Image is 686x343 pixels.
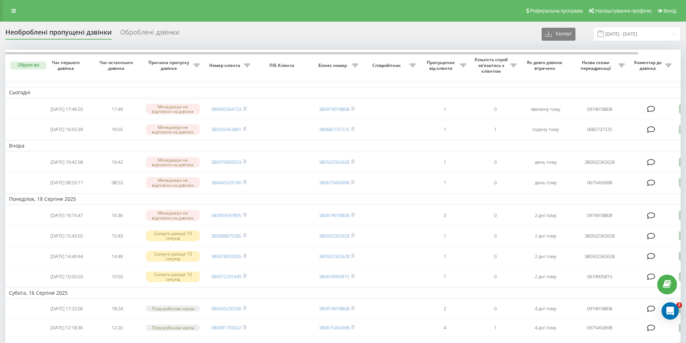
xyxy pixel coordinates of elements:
div: Менеджери не відповіли на дзвінок [146,177,200,188]
div: Необроблені пропущені дзвінки [5,28,112,40]
td: 17:49 [92,100,142,119]
td: 2 дні тому [520,226,571,245]
td: 0 [470,153,520,172]
span: Коментар до дзвінка [632,60,665,71]
td: 4 дні тому [520,300,571,317]
td: 0674905815 [571,267,628,286]
a: 380505453881 [211,126,241,132]
td: 0 [470,247,520,266]
td: 1 [420,267,470,286]
a: 380976808503 [211,159,241,165]
a: 380682737225 [319,126,349,132]
span: Номер клієнта [207,63,244,68]
td: хвилину тому [520,100,571,119]
td: 15:43 [92,226,142,245]
span: Кількість спроб зв'язатись з клієнтом [474,57,510,74]
td: 0 [470,206,520,225]
td: 0 [470,226,520,245]
td: 2 дні тому [520,267,571,286]
td: 0675450698 [571,319,628,337]
td: 2 дні тому [520,206,571,225]
td: [DATE] 12:18:36 [41,319,92,337]
td: 16:55 [92,120,142,139]
span: Назва схеми переадресації [574,60,618,71]
td: 0974918808 [571,300,628,317]
span: Час першого дзвінка [47,60,86,71]
td: 0682737225 [571,120,628,139]
span: Бізнес номер [315,63,352,68]
a: 380993597895 [211,212,241,218]
a: 380443529180 [211,179,241,186]
a: 380960364133 [211,106,241,112]
div: Скинуто раніше 10 секунд [146,271,200,282]
div: Скинуто раніше 10 секунд [146,251,200,262]
td: 0974918808 [571,206,628,225]
span: 2 [676,302,682,308]
a: 380502362628 [319,159,349,165]
a: 380972241649 [211,273,241,280]
td: 1 [420,100,470,119]
td: 0 [470,173,520,192]
td: 1 [420,247,470,266]
td: [DATE] 08:53:17 [41,173,92,192]
span: Як довго дзвінок втрачено [526,60,565,71]
td: [DATE] 17:49:20 [41,100,92,119]
a: 380675450698 [319,179,349,186]
a: 380502362628 [319,233,349,239]
td: 1 [470,120,520,139]
td: день тому [520,173,571,192]
td: 0 [470,267,520,286]
td: [DATE] 10:50:03 [41,267,92,286]
td: 4 дні тому [520,319,571,337]
td: 380502362628 [571,153,628,172]
span: ПІБ Клієнта [260,63,305,68]
td: [DATE] 15:43:55 [41,226,92,245]
span: Налаштування профілю [595,8,651,14]
td: 0 [470,100,520,119]
span: Вихід [664,8,676,14]
a: 380981793032 [211,324,241,331]
td: 2 дні тому [520,247,571,266]
span: Реферальна програма [530,8,583,14]
a: 380988875585 [211,233,241,239]
td: 380502362628 [571,226,628,245]
td: день тому [520,153,571,172]
td: 0 [470,300,520,317]
div: Менеджери не відповіли на дзвінок [146,124,200,135]
td: 1 [420,120,470,139]
div: Менеджери не відповіли на дзвінок [146,157,200,168]
td: 1 [420,173,470,192]
td: [DATE] 16:15:47 [41,206,92,225]
td: 380502362628 [571,247,628,266]
a: 380974918808 [319,212,349,218]
td: 14:49 [92,247,142,266]
td: 1 [470,319,520,337]
td: 4 [420,319,470,337]
td: 12:20 [92,319,142,337]
a: 380974918808 [319,305,349,312]
span: Причина пропуску дзвінка [146,60,193,71]
td: [DATE] 16:55:39 [41,120,92,139]
button: Експорт [542,28,575,41]
div: Менеджери не відповіли на дзвінок [146,210,200,221]
td: [DATE] 19:42:58 [41,153,92,172]
a: 380502362628 [319,253,349,259]
span: Пропущених від клієнта [423,60,460,71]
td: 08:53 [92,173,142,192]
td: 2 [420,300,470,317]
a: 380443230036 [211,305,241,312]
td: 0974918808 [571,100,628,119]
td: 18:24 [92,300,142,317]
a: 380678092005 [211,253,241,259]
div: Оброблені дзвінки [120,28,179,40]
span: Час останнього дзвінка [98,60,136,71]
td: годину тому [520,120,571,139]
div: Скинуто раніше 10 секунд [146,230,200,241]
a: 380675450698 [319,324,349,331]
td: [DATE] 17:22:06 [41,300,92,317]
div: Open Intercom Messenger [662,302,679,320]
td: 10:50 [92,267,142,286]
td: 1 [420,226,470,245]
div: Поза робочим часом [146,325,200,331]
td: 19:42 [92,153,142,172]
